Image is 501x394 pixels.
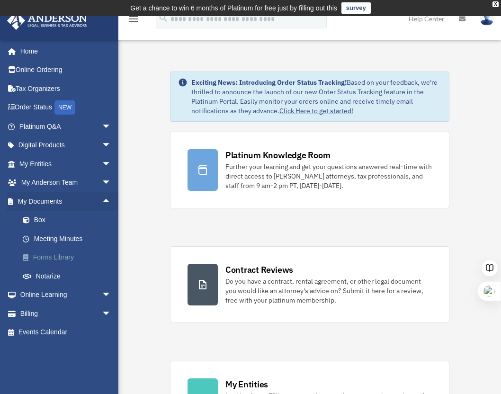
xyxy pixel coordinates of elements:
a: survey [341,2,371,14]
a: Notarize [13,267,125,286]
a: Meeting Minutes [13,229,125,248]
span: arrow_drop_down [102,286,121,305]
a: My Documentsarrow_drop_up [7,192,125,211]
div: Platinum Knowledge Room [225,149,331,161]
a: Platinum Knowledge Room Further your learning and get your questions answered real-time with dire... [170,132,449,208]
i: menu [128,13,139,25]
a: Online Ordering [7,61,125,80]
div: Further your learning and get your questions answered real-time with direct access to [PERSON_NAM... [225,162,432,190]
div: NEW [54,100,75,115]
span: arrow_drop_down [102,117,121,136]
img: User Pic [480,12,494,26]
a: Home [7,42,121,61]
div: My Entities [225,378,268,390]
a: Events Calendar [7,323,125,342]
div: Contract Reviews [225,264,293,276]
a: Billingarrow_drop_down [7,304,125,323]
a: Online Learningarrow_drop_down [7,286,125,304]
div: close [492,1,499,7]
a: Contract Reviews Do you have a contract, rental agreement, or other legal document you would like... [170,246,449,323]
a: My Entitiesarrow_drop_down [7,154,125,173]
strong: Exciting News: Introducing Order Status Tracking! [191,78,347,87]
span: arrow_drop_up [102,192,121,211]
a: Forms Library [13,248,125,267]
a: Tax Organizers [7,79,125,98]
span: arrow_drop_down [102,173,121,193]
a: Box [13,211,125,230]
a: My Anderson Teamarrow_drop_down [7,173,125,192]
a: Order StatusNEW [7,98,125,117]
div: Do you have a contract, rental agreement, or other legal document you would like an attorney's ad... [225,277,432,305]
a: Platinum Q&Aarrow_drop_down [7,117,125,136]
span: arrow_drop_down [102,136,121,155]
div: Get a chance to win 6 months of Platinum for free just by filling out this [130,2,337,14]
a: Digital Productsarrow_drop_down [7,136,125,155]
a: menu [128,17,139,25]
div: Based on your feedback, we're thrilled to announce the launch of our new Order Status Tracking fe... [191,78,441,116]
span: arrow_drop_down [102,304,121,323]
a: Click Here to get started! [279,107,353,115]
i: search [158,13,169,23]
span: arrow_drop_down [102,154,121,174]
img: Anderson Advisors Platinum Portal [4,11,90,30]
